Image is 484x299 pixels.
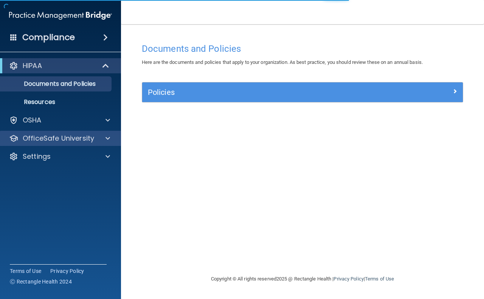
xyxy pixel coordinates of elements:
[142,44,463,54] h4: Documents and Policies
[9,134,110,143] a: OfficeSafe University
[9,116,110,125] a: OSHA
[142,59,423,65] span: Here are the documents and policies that apply to your organization. As best practice, you should...
[148,88,377,96] h5: Policies
[23,61,42,70] p: HIPAA
[9,61,110,70] a: HIPAA
[23,116,42,125] p: OSHA
[23,152,51,161] p: Settings
[164,267,441,291] div: Copyright © All rights reserved 2025 @ Rectangle Health | |
[5,98,108,106] p: Resources
[22,32,75,43] h4: Compliance
[9,152,110,161] a: Settings
[9,8,112,23] img: PMB logo
[365,276,394,282] a: Terms of Use
[10,267,41,275] a: Terms of Use
[5,80,108,88] p: Documents and Policies
[50,267,84,275] a: Privacy Policy
[148,86,457,98] a: Policies
[334,276,363,282] a: Privacy Policy
[10,278,72,285] span: Ⓒ Rectangle Health 2024
[23,134,94,143] p: OfficeSafe University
